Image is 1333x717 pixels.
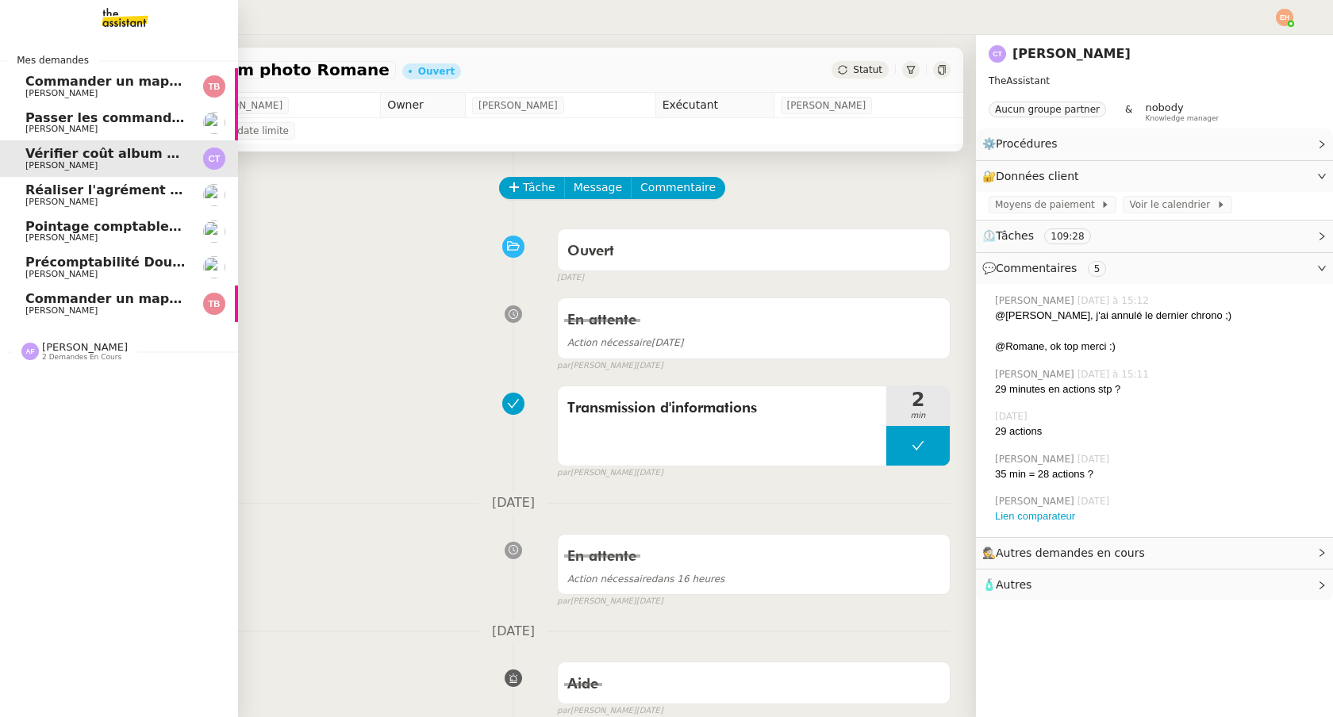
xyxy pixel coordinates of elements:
div: 💬Commentaires 5 [976,253,1333,284]
span: Action nécessaire [567,337,651,348]
div: @[PERSON_NAME], j'ai annulé le dernier chrono ;) [995,308,1320,324]
button: Message [564,177,632,199]
small: [PERSON_NAME] [557,466,663,480]
span: nobody [1145,102,1183,113]
span: [PERSON_NAME] [25,124,98,134]
span: Statut [853,64,882,75]
span: Action nécessaire [567,573,651,585]
span: [DATE] [1078,452,1113,466]
span: par [557,359,570,373]
span: [DATE] [479,493,547,514]
span: [DATE] [1078,494,1113,508]
span: Knowledge manager [1145,114,1219,123]
span: Procédures [996,137,1058,150]
span: En attente [567,313,636,328]
div: Ouvert [418,67,455,76]
a: [PERSON_NAME] [1012,46,1131,61]
span: Commentaire [640,178,716,197]
span: Aide [567,677,598,692]
span: Transmission d'informations [567,397,877,420]
app-user-label: Knowledge manager [1145,102,1219,122]
span: par [557,595,570,608]
span: ⚙️ [982,135,1065,153]
small: [PERSON_NAME] [557,359,663,373]
div: ⏲️Tâches 109:28 [976,220,1333,251]
span: En attente [567,550,636,564]
small: [PERSON_NAME] [557,595,663,608]
span: Commander un mapping pour ACF [25,74,271,89]
span: [PERSON_NAME] [25,232,98,243]
span: Mes demandes [7,52,98,68]
img: svg [21,343,39,360]
span: [DATE] [479,621,547,642]
span: 🕵️ [982,546,1152,559]
span: 🔐 [982,167,1085,186]
span: Ouvert [567,244,614,259]
td: Exécutant [655,93,774,118]
span: 🧴 [982,578,1031,591]
span: Vérifier coût album photo Romane [25,146,271,161]
span: [PERSON_NAME] [25,269,98,279]
img: svg [203,293,225,315]
div: @Romane, ok top merci :) [995,339,1320,355]
span: 2 [886,390,950,409]
nz-tag: Aucun groupe partner [989,102,1106,117]
span: 💬 [982,262,1112,274]
span: [DATE] [995,409,1031,424]
img: users%2FABbKNE6cqURruDjcsiPjnOKQJp72%2Favatar%2F553dd27b-fe40-476d-bebb-74bc1599d59c [203,220,225,243]
span: Données client [996,170,1079,182]
span: Réaliser l'agrément CII pour Swebo [25,182,278,197]
span: 2 demandes en cours [42,353,121,362]
img: users%2FxcSDjHYvjkh7Ays4vB9rOShue3j1%2Favatar%2Fc5852ac1-ab6d-4275-813a-2130981b2f82 [203,256,225,278]
span: Pointage comptable - [DATE] [25,219,231,234]
span: Moyens de paiement [995,197,1101,213]
button: Commentaire [631,177,725,199]
span: Autres demandes en cours [996,546,1145,559]
div: 🔐Données client [976,161,1333,192]
span: [DATE] à 15:12 [1078,293,1152,308]
a: Lien comparateur [995,510,1075,522]
span: [PERSON_NAME] [478,98,558,113]
span: [PERSON_NAME] [42,341,128,353]
span: [PERSON_NAME] [995,452,1078,466]
div: 35 min = 28 actions ? [995,466,1320,482]
span: [PERSON_NAME] [25,197,98,207]
span: [DATE] à 15:11 [1078,367,1152,382]
div: 🧴Autres [976,569,1333,600]
span: Commentaires [996,262,1077,274]
img: svg [1276,9,1293,26]
span: & [1125,102,1132,122]
span: par [557,466,570,480]
button: Tâche [499,177,565,199]
img: users%2F8F3ae0CdRNRxLT9M8DTLuFZT1wq1%2Favatar%2F8d3ba6ea-8103-41c2-84d4-2a4cca0cf040 [203,184,225,206]
span: Commander un mapping pour Afigec [25,291,287,306]
span: [PERSON_NAME] [25,305,98,316]
img: svg [203,148,225,170]
span: Précomptabilité Dougs- [DATE] [25,255,247,270]
span: [PERSON_NAME] [995,367,1078,382]
span: [DATE] [636,466,663,480]
img: svg [989,45,1006,63]
td: Owner [381,93,466,118]
div: 🕵️Autres demandes en cours [976,538,1333,569]
span: min [886,409,950,423]
img: svg [203,75,225,98]
span: [PERSON_NAME] [787,98,866,113]
span: [PERSON_NAME] [995,293,1078,308]
span: [DATE] [636,359,663,373]
div: 29 minutes en actions stp ? [995,382,1320,397]
span: Passer les commandes de livres Impactes [25,110,324,125]
img: users%2FtFhOaBya8rNVU5KG7br7ns1BCvi2%2Favatar%2Faa8c47da-ee6c-4101-9e7d-730f2e64f978 [203,112,225,134]
span: [DATE] [636,595,663,608]
span: Pas de date limite [203,123,289,139]
div: 29 actions [995,424,1320,439]
span: [DATE] [557,271,584,285]
nz-tag: 109:28 [1044,228,1090,244]
span: TheAssistant [989,75,1050,86]
span: Autres [996,578,1031,591]
span: ⏲️ [982,229,1104,242]
nz-tag: 5 [1088,261,1107,277]
span: Tâche [523,178,555,197]
span: [DATE] [567,337,683,348]
span: Message [574,178,622,197]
